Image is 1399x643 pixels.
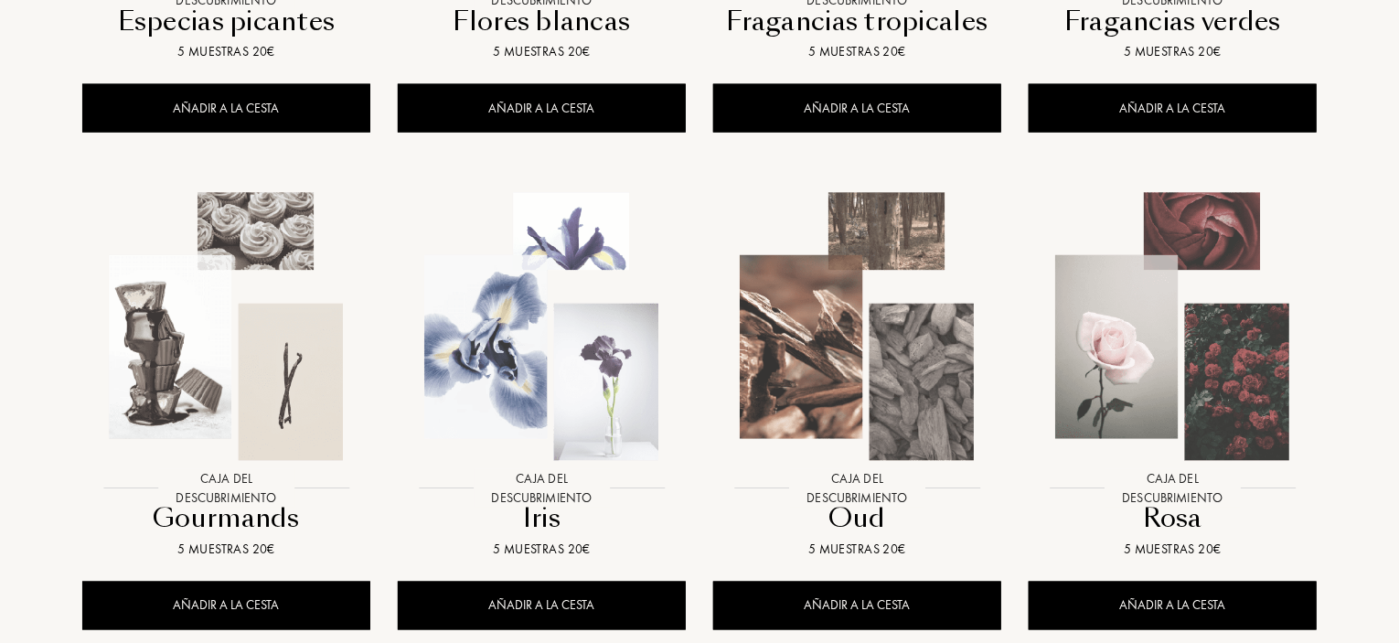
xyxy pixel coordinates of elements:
[721,42,994,61] div: 5 muestras 20€
[1029,84,1317,133] div: AÑADIR A LA CESTA
[1031,185,1315,469] img: Rosa
[84,185,368,469] img: Gourmands
[1036,540,1309,559] div: 5 muestras 20€
[398,84,686,133] div: AÑADIR A LA CESTA
[721,540,994,559] div: 5 muestras 20€
[82,84,370,133] div: AÑADIR A LA CESTA
[713,582,1001,630] div: AÑADIR A LA CESTA
[715,185,999,469] img: Oud
[90,540,363,559] div: 5 muestras 20€
[713,84,1001,133] div: AÑADIR A LA CESTA
[1036,42,1309,61] div: 5 muestras 20€
[90,42,363,61] div: 5 muestras 20€
[400,185,684,469] img: Iris
[405,42,678,61] div: 5 muestras 20€
[398,582,686,630] div: AÑADIR A LA CESTA
[405,540,678,559] div: 5 muestras 20€
[1029,582,1317,630] div: AÑADIR A LA CESTA
[82,582,370,630] div: AÑADIR A LA CESTA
